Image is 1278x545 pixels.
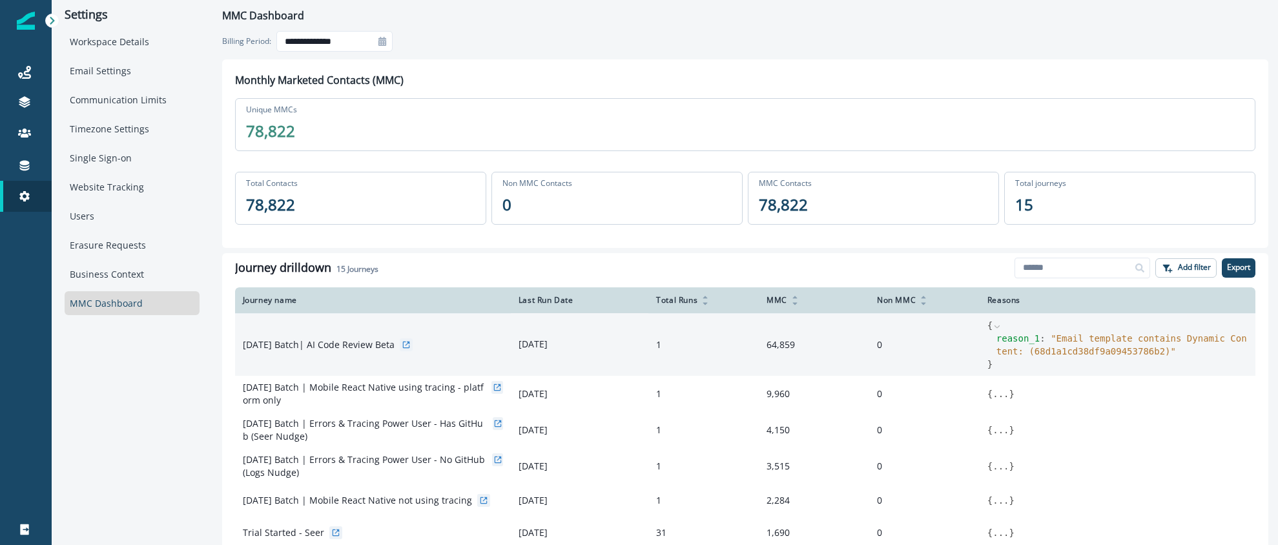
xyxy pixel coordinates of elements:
p: Total Contacts [246,178,298,189]
p: [DATE] [519,494,641,507]
span: } [1009,389,1015,399]
p: 78,822 [246,193,295,216]
div: Reasons [987,295,1248,305]
td: 1 [648,448,759,484]
span: } [1009,425,1015,435]
td: 4,150 [759,412,869,448]
span: " Email template contains Dynamic Content: (68d1a1cd38df9a09453786b2) " [996,333,1247,356]
td: 1 [648,376,759,412]
p: [DATE] Batch | Mobile React Native not using tracing [243,494,472,507]
div: Email Settings [65,59,200,83]
td: 9,960 [759,376,869,412]
div: Total Runs [656,293,751,307]
div: MMC Dashboard [65,291,200,315]
td: 3,515 [759,448,869,484]
span: } [1009,528,1015,538]
p: 78,822 [759,193,808,216]
button: Add filter [1155,258,1217,278]
p: Monthly Marketed Contacts (MMC) [235,72,1255,88]
button: ... [993,494,1009,507]
p: [DATE] [519,338,641,351]
button: ... [993,526,1009,539]
p: [DATE] [519,387,641,400]
span: { [987,320,993,331]
div: Erasure Requests [65,233,200,257]
p: [DATE] Batch| AI Code Review Beta [243,338,395,351]
p: [DATE] Batch | Mobile React Native using tracing - platform only [243,381,487,407]
td: 1 [648,412,759,448]
td: 0 [869,484,980,517]
div: Users [65,204,200,228]
div: Non MMC [877,293,972,307]
button: ... [993,387,1009,400]
button: ... [993,460,1009,473]
p: [DATE] Batch | Errors & Tracing Power User - No GitHub (Logs Nudge) [243,453,488,479]
td: 0 [869,313,980,376]
button: ... [993,424,1009,437]
div: MMC [767,293,861,307]
button: Export [1222,258,1255,278]
p: MMC Contacts [759,178,812,189]
td: 0 [869,412,980,448]
td: 1 [648,484,759,517]
span: } [987,359,993,369]
p: 15 [1015,193,1033,216]
span: reason_1 [996,333,1040,344]
div: Timezone Settings [65,117,200,141]
div: Journey name [243,295,503,305]
p: 78,822 [246,119,295,143]
span: { [987,425,993,435]
p: [DATE] Batch | Errors & Tracing Power User - Has GitHub (Seer Nudge) [243,417,488,443]
div: Workspace Details [65,30,200,54]
span: { [987,528,993,538]
p: Billing Period: [222,36,271,47]
td: 0 [869,376,980,412]
p: Export [1227,263,1250,272]
span: 15 [336,263,345,274]
p: [DATE] [519,424,641,437]
h2: Journeys [336,265,378,274]
span: { [987,495,993,506]
p: Settings [65,8,200,22]
td: 2,284 [759,484,869,517]
div: Last Run Date [519,295,641,305]
td: 64,859 [759,313,869,376]
td: 0 [869,448,980,484]
span: } [1009,461,1015,471]
img: Inflection [17,12,35,30]
p: Unique MMCs [246,104,297,116]
h1: Journey drilldown [235,261,331,275]
p: Non MMC Contacts [502,178,572,189]
span: } [1009,495,1015,506]
div: Website Tracking [65,175,200,199]
p: 0 [502,193,511,216]
p: [DATE] [519,460,641,473]
span: { [987,461,993,471]
td: 1 [648,313,759,376]
p: Trial Started - Seer [243,526,324,539]
div: Communication Limits [65,88,200,112]
div: : [996,332,1248,358]
p: [DATE] [519,526,641,539]
span: { [987,389,993,399]
p: Total journeys [1015,178,1066,189]
p: Add filter [1178,263,1211,272]
div: Business Context [65,262,200,286]
div: Single Sign-on [65,146,200,170]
